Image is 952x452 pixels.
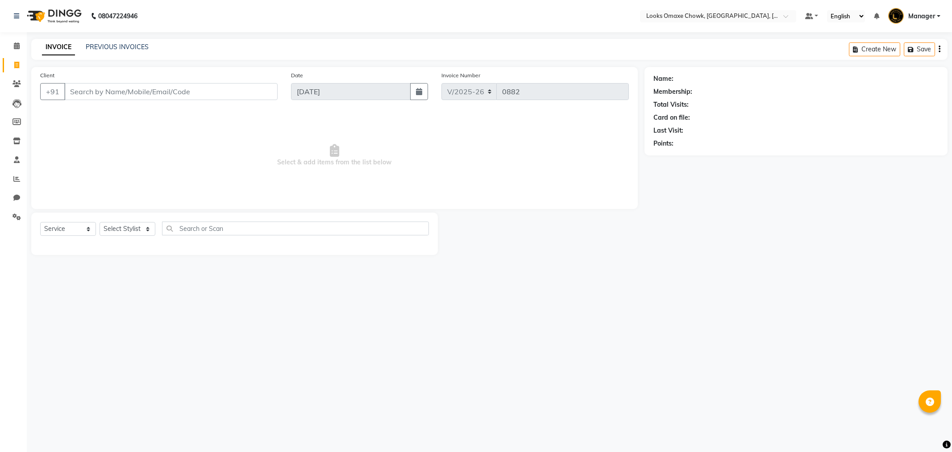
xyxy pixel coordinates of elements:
[291,71,303,80] label: Date
[40,71,54,80] label: Client
[904,42,935,56] button: Save
[23,4,84,29] img: logo
[653,87,692,96] div: Membership:
[653,139,673,148] div: Points:
[653,74,673,84] div: Name:
[888,8,904,24] img: Manager
[653,126,683,135] div: Last Visit:
[64,83,278,100] input: Search by Name/Mobile/Email/Code
[40,83,65,100] button: +91
[653,100,689,109] div: Total Visits:
[849,42,900,56] button: Create New
[441,71,480,80] label: Invoice Number
[653,113,690,122] div: Card on file:
[908,12,935,21] span: Manager
[98,4,137,29] b: 08047224946
[42,39,75,55] a: INVOICE
[162,222,429,235] input: Search or Scan
[40,111,629,200] span: Select & add items from the list below
[915,416,943,443] iframe: chat widget
[86,43,149,51] a: PREVIOUS INVOICES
